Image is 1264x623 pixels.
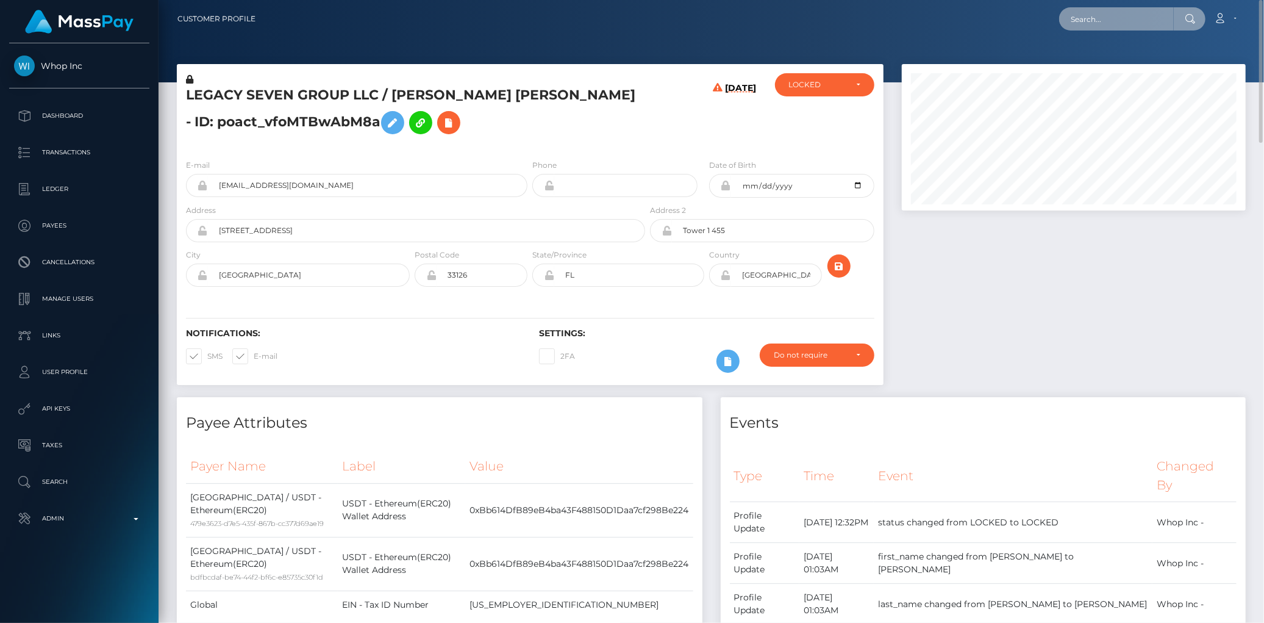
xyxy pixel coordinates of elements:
[14,56,35,76] img: Whop Inc
[186,591,338,619] td: Global
[186,348,223,364] label: SMS
[14,326,145,345] p: Links
[9,174,149,204] a: Ledger
[9,60,149,71] span: Whop Inc
[14,290,145,308] p: Manage Users
[532,160,557,171] label: Phone
[9,357,149,387] a: User Profile
[9,430,149,461] a: Taxes
[709,160,756,171] label: Date of Birth
[186,537,338,591] td: [GEOGRAPHIC_DATA] / USDT - Ethereum(ERC20)
[789,80,846,90] div: LOCKED
[190,573,323,582] small: bdfbcdaf-be74-44f2-bf6c-e85735c30f1d
[186,450,338,483] th: Payer Name
[186,205,216,216] label: Address
[338,591,465,619] td: EIN - Tax ID Number
[730,412,1237,434] h4: Events
[190,519,324,528] small: 479e3623-d7e5-435f-867b-cc377d69ae19
[14,107,145,125] p: Dashboard
[799,502,874,543] td: [DATE] 12:32PM
[415,250,459,261] label: Postal Code
[650,205,686,216] label: Address 2
[730,502,800,543] td: Profile Update
[14,436,145,455] p: Taxes
[177,6,255,32] a: Customer Profile
[186,86,638,140] h5: LEGACY SEVEN GROUP LLC / [PERSON_NAME] [PERSON_NAME] - ID: poact_vfoMTBwAbM8a
[874,502,1152,543] td: status changed from LOCKED to LOCKED
[726,83,757,145] h6: [DATE]
[14,363,145,381] p: User Profile
[465,591,693,619] td: [US_EMPLOYER_IDENTIFICATION_NUMBER]
[14,180,145,198] p: Ledger
[760,344,874,367] button: Do not require
[1059,7,1174,31] input: Search...
[774,350,846,360] div: Do not require
[186,328,521,339] h6: Notifications:
[14,510,145,528] p: Admin
[9,284,149,314] a: Manage Users
[14,143,145,162] p: Transactions
[465,537,693,591] td: 0xBb614DfB89eB4ba43F488150D1Daa7cf298Be224
[539,348,575,364] label: 2FA
[874,450,1152,502] th: Event
[186,483,338,537] td: [GEOGRAPHIC_DATA] / USDT - Ethereum(ERC20)
[9,137,149,168] a: Transactions
[465,450,693,483] th: Value
[874,543,1152,584] td: first_name changed from [PERSON_NAME] to [PERSON_NAME]
[1152,543,1237,584] td: Whop Inc -
[730,543,800,584] td: Profile Update
[9,503,149,534] a: Admin
[9,320,149,351] a: Links
[338,483,465,537] td: USDT - Ethereum(ERC20) Wallet Address
[799,543,874,584] td: [DATE] 01:03AM
[14,400,145,418] p: API Keys
[709,250,740,261] label: Country
[232,348,277,364] label: E-mail
[338,450,465,483] th: Label
[186,160,210,171] label: E-mail
[9,467,149,497] a: Search
[186,250,201,261] label: City
[9,101,149,131] a: Dashboard
[465,483,693,537] td: 0xBb614DfB89eB4ba43F488150D1Daa7cf298Be224
[9,247,149,278] a: Cancellations
[9,211,149,241] a: Payees
[1152,502,1237,543] td: Whop Inc -
[799,450,874,502] th: Time
[532,250,587,261] label: State/Province
[9,394,149,424] a: API Keys
[775,73,874,96] button: LOCKED
[1152,450,1237,502] th: Changed By
[730,450,800,502] th: Type
[14,217,145,235] p: Payees
[14,473,145,491] p: Search
[14,253,145,272] p: Cancellations
[25,10,134,34] img: MassPay Logo
[338,537,465,591] td: USDT - Ethereum(ERC20) Wallet Address
[539,328,874,339] h6: Settings:
[186,412,693,434] h4: Payee Attributes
